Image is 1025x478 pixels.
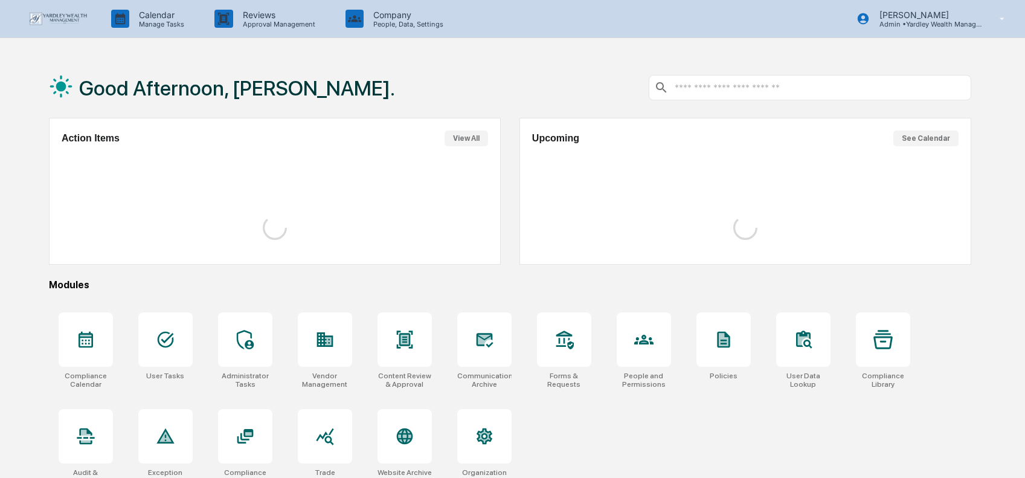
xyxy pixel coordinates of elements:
h2: Upcoming [532,133,579,144]
p: Admin • Yardley Wealth Management [870,20,982,28]
div: User Data Lookup [776,372,831,389]
img: logo [29,12,87,25]
button: View All [445,131,488,146]
div: Compliance Calendar [59,372,113,389]
h1: Good Afternoon, [PERSON_NAME]. [79,76,395,100]
button: See Calendar [893,131,959,146]
div: Modules [49,279,971,291]
h2: Action Items [62,133,120,144]
div: Policies [710,372,737,380]
div: User Tasks [146,372,184,380]
div: Vendor Management [298,372,352,389]
p: Manage Tasks [129,20,190,28]
div: Forms & Requests [537,372,591,389]
div: Compliance Library [856,372,910,389]
div: Communications Archive [457,372,512,389]
p: Calendar [129,10,190,20]
p: Approval Management [233,20,321,28]
div: People and Permissions [617,372,671,389]
div: Website Archive [378,468,432,477]
p: Company [364,10,449,20]
p: People, Data, Settings [364,20,449,28]
div: Administrator Tasks [218,372,272,389]
p: [PERSON_NAME] [870,10,982,20]
p: Reviews [233,10,321,20]
div: Content Review & Approval [378,372,432,389]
